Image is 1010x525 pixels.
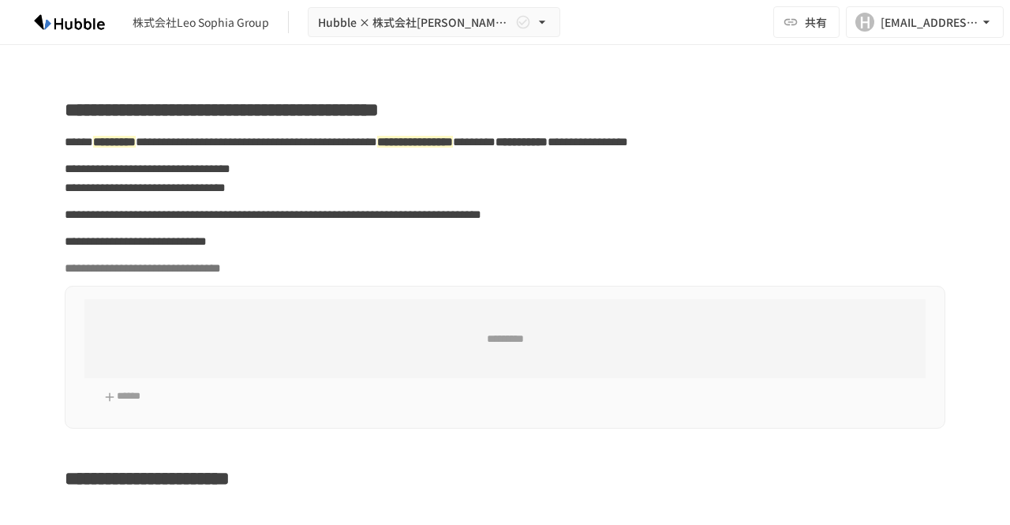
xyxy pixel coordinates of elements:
[308,7,560,38] button: Hubble × 株式会社[PERSON_NAME] Group オンボーディングプロジェクト
[805,13,827,31] span: 共有
[19,9,120,35] img: HzDRNkGCf7KYO4GfwKnzITak6oVsp5RHeZBEM1dQFiQ
[846,6,1004,38] button: H[EMAIL_ADDRESS][DOMAIN_NAME]
[318,13,512,32] span: Hubble × 株式会社[PERSON_NAME] Group オンボーディングプロジェクト
[855,13,874,32] div: H
[133,14,269,31] div: 株式会社Leo Sophia Group
[881,13,978,32] div: [EMAIL_ADDRESS][DOMAIN_NAME]
[773,6,840,38] button: 共有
